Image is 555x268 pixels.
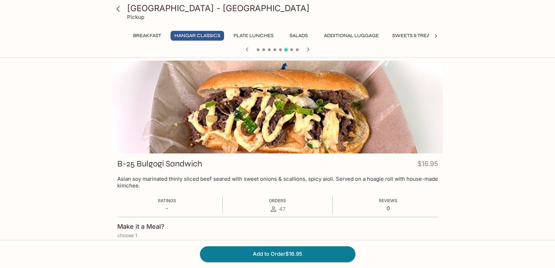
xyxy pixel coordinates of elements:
button: Salads [283,31,314,41]
h4: $16.95 [417,158,438,172]
span: Orders [269,198,286,203]
button: Sweets & Treats [388,31,439,41]
div: B-25 Bulgogi Sandwich [112,61,443,153]
h3: [GEOGRAPHIC_DATA] - [GEOGRAPHIC_DATA] [127,3,440,14]
p: Pickup [127,14,144,20]
p: choose 1 [117,233,438,238]
span: Reviews [379,198,397,203]
p: 0 [379,205,397,212]
button: Breakfast [129,31,165,41]
button: Plate Lunches [230,31,277,41]
h4: Make it a Meal? [117,223,165,231]
p: - [158,205,176,212]
span: 47 [279,206,285,212]
button: Hangar Classics [171,31,224,41]
button: Add to Order$16.95 [200,246,355,262]
span: Ratings [158,198,176,203]
button: Additional Luggage [320,31,383,41]
h3: B-25 Bulgogi Sandwich [117,158,202,169]
p: Asian soy marinated thinly sliced beef seared with sweet onions & scallions, spicy aioli. Served ... [117,176,438,189]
